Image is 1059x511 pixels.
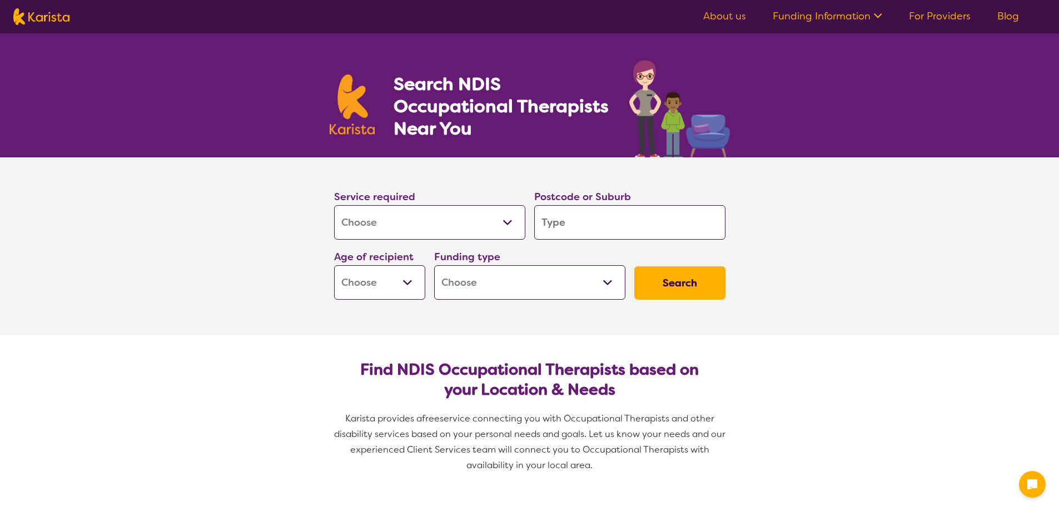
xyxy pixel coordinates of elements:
[534,190,631,204] label: Postcode or Suburb
[345,413,422,424] span: Karista provides a
[534,205,725,240] input: Type
[909,9,971,23] a: For Providers
[13,8,69,25] img: Karista logo
[334,250,414,264] label: Age of recipient
[997,9,1019,23] a: Blog
[394,73,610,140] h1: Search NDIS Occupational Therapists Near You
[334,413,728,471] span: service connecting you with Occupational Therapists and other disability services based on your p...
[334,190,415,204] label: Service required
[330,75,375,135] img: Karista logo
[422,413,440,424] span: free
[773,9,882,23] a: Funding Information
[703,9,746,23] a: About us
[634,266,725,300] button: Search
[629,60,730,157] img: occupational-therapy
[434,250,500,264] label: Funding type
[343,360,717,400] h2: Find NDIS Occupational Therapists based on your Location & Needs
